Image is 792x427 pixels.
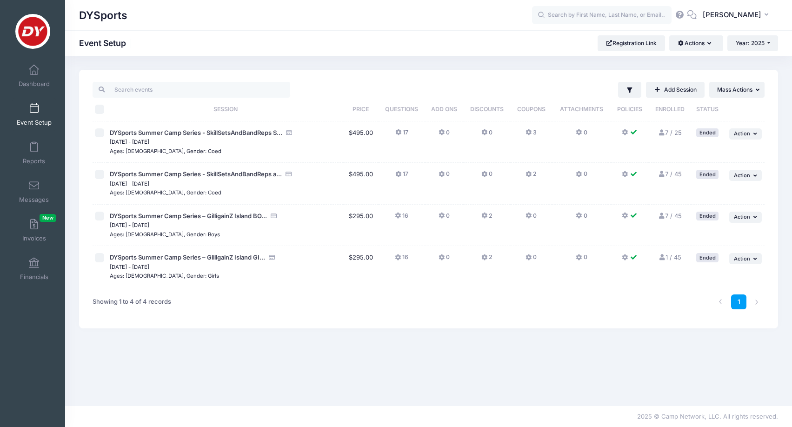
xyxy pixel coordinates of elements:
[696,212,719,220] div: Ended
[379,98,425,121] th: Questions
[729,128,762,140] button: Action
[526,253,537,267] button: 0
[12,214,56,247] a: InvoicesNew
[669,35,723,51] button: Actions
[19,196,49,204] span: Messages
[617,106,642,113] span: Policies
[576,170,587,183] button: 0
[110,189,221,196] small: Ages: [DEMOGRAPHIC_DATA], Gender: Coed
[110,254,265,261] span: DYSports Summer Camp Series – GilligainZ Island GI...
[93,291,171,313] div: Showing 1 to 4 of 4 records
[343,98,378,121] th: Price
[12,175,56,208] a: Messages
[709,82,765,98] button: Mass Actions
[481,128,493,142] button: 0
[696,170,719,179] div: Ended
[734,213,750,220] span: Action
[12,98,56,131] a: Event Setup
[517,106,546,113] span: Coupons
[717,86,752,93] span: Mass Actions
[703,10,761,20] span: [PERSON_NAME]
[110,170,282,178] span: DYSports Summer Camp Series - SkillSetsAndBandReps a...
[658,212,682,220] a: 7 / 45
[439,253,450,267] button: 0
[598,35,665,51] a: Registration Link
[481,212,493,225] button: 2
[439,170,450,183] button: 0
[697,5,778,26] button: [PERSON_NAME]
[12,137,56,169] a: Reports
[110,148,221,154] small: Ages: [DEMOGRAPHIC_DATA], Gender: Coed
[431,106,457,113] span: Add Ons
[385,106,418,113] span: Questions
[576,212,587,225] button: 0
[463,98,511,121] th: Discounts
[552,98,611,121] th: Attachments
[526,212,537,225] button: 0
[93,82,290,98] input: Search events
[395,128,408,142] button: 17
[696,128,719,137] div: Ended
[658,170,682,178] a: 7 / 45
[734,172,750,179] span: Action
[285,171,293,177] i: Accepting Credit Card Payments
[395,253,408,267] button: 16
[107,98,343,121] th: Session
[110,222,149,228] small: [DATE] - [DATE]
[729,170,762,181] button: Action
[576,253,587,267] button: 0
[110,231,220,238] small: Ages: [DEMOGRAPHIC_DATA], Gender: Boys
[110,212,267,220] span: DYSports Summer Camp Series – GilligainZ Island BO...
[79,38,134,48] h1: Event Setup
[343,163,378,205] td: $495.00
[110,139,149,145] small: [DATE] - [DATE]
[560,106,603,113] span: Attachments
[691,98,724,121] th: Status
[470,106,504,113] span: Discounts
[270,213,278,219] i: Accepting Credit Card Payments
[110,264,149,270] small: [DATE] - [DATE]
[40,214,56,222] span: New
[696,253,719,262] div: Ended
[425,98,463,121] th: Add Ons
[731,294,746,310] a: 1
[22,234,46,242] span: Invoices
[12,60,56,92] a: Dashboard
[637,413,778,420] span: 2025 © Camp Network, LLC. All rights reserved.
[658,129,682,136] a: 7 / 25
[611,98,649,121] th: Policies
[343,246,378,287] td: $295.00
[15,14,50,49] img: DYSports
[526,128,537,142] button: 3
[526,170,537,183] button: 2
[511,98,552,121] th: Coupons
[727,35,778,51] button: Year: 2025
[729,212,762,223] button: Action
[19,80,50,88] span: Dashboard
[576,128,587,142] button: 0
[481,170,493,183] button: 0
[79,5,127,26] h1: DYSports
[734,130,750,137] span: Action
[343,121,378,163] td: $495.00
[110,180,149,187] small: [DATE] - [DATE]
[649,98,691,121] th: Enrolled
[439,128,450,142] button: 0
[395,212,408,225] button: 16
[481,253,493,267] button: 2
[729,253,762,264] button: Action
[658,254,681,261] a: 1 / 45
[439,212,450,225] button: 0
[734,255,750,262] span: Action
[20,273,48,281] span: Financials
[17,119,52,127] span: Event Setup
[23,157,45,165] span: Reports
[532,6,672,25] input: Search by First Name, Last Name, or Email...
[110,273,219,279] small: Ages: [DEMOGRAPHIC_DATA], Gender: Girls
[395,170,408,183] button: 17
[343,205,378,247] td: $295.00
[646,82,705,98] a: Add Session
[12,253,56,285] a: Financials
[110,129,282,136] span: DYSports Summer Camp Series - SkillSetsAndBandReps S...
[268,254,276,260] i: Accepting Credit Card Payments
